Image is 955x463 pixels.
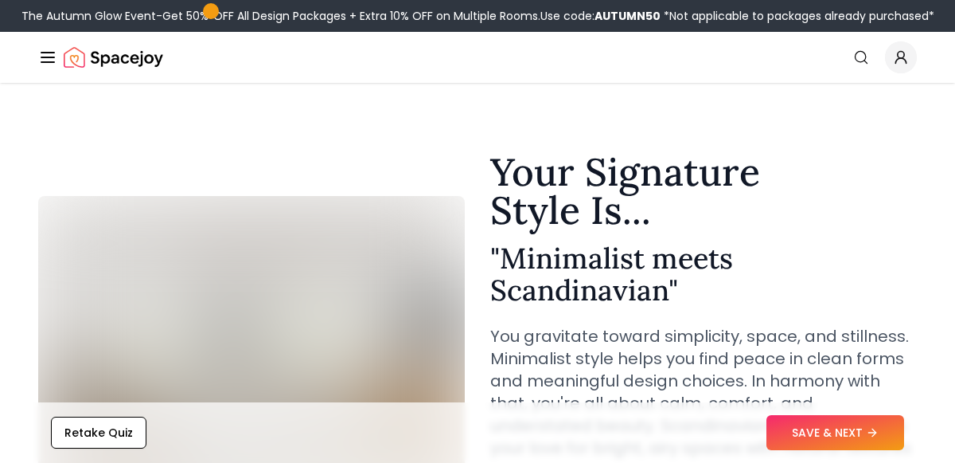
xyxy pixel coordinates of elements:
[490,153,917,230] h1: Your Signature Style Is...
[64,41,163,73] img: Spacejoy Logo
[661,8,934,24] span: *Not applicable to packages already purchased*
[51,417,146,449] button: Retake Quiz
[490,242,917,306] h2: " Minimalist meets Scandinavian "
[38,32,917,83] nav: Global
[766,415,904,450] button: SAVE & NEXT
[594,8,661,24] b: AUTUMN50
[21,8,934,24] div: The Autumn Glow Event-Get 50% OFF All Design Packages + Extra 10% OFF on Multiple Rooms.
[540,8,661,24] span: Use code:
[64,41,163,73] a: Spacejoy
